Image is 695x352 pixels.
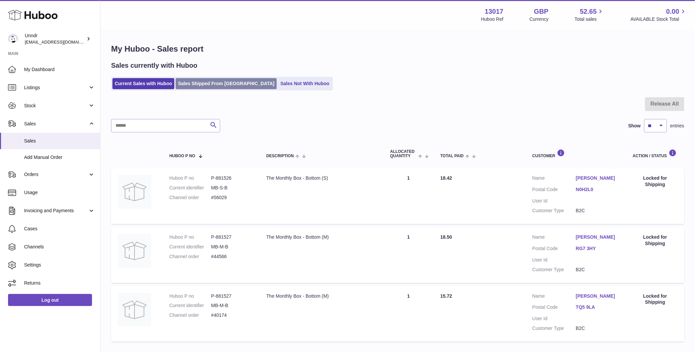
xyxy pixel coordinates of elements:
[24,280,95,286] span: Returns
[532,245,576,253] dt: Postal Code
[211,175,253,181] dd: P-881526
[112,78,174,89] a: Current Sales with Huboo
[633,149,678,158] div: Action / Status
[575,16,604,22] span: Total sales
[24,154,95,161] span: Add Manual Order
[169,253,211,260] dt: Channel order
[24,138,95,144] span: Sales
[24,244,95,250] span: Channels
[118,175,151,209] img: no-photo.jpg
[576,267,619,273] dd: B2C
[24,189,95,196] span: Usage
[383,168,434,224] td: 1
[169,175,211,181] dt: Huboo P no
[24,103,88,109] span: Stock
[532,175,576,183] dt: Name
[266,154,294,158] span: Description
[534,7,548,16] strong: GBP
[118,293,151,327] img: no-photo.jpg
[211,185,253,191] dd: MB-S-B
[481,16,504,22] div: Huboo Ref
[576,304,619,310] a: TQ5 9LA
[485,7,504,16] strong: 13017
[383,227,434,283] td: 1
[169,293,211,299] dt: Huboo P no
[266,234,377,240] div: The Monthly Box - Bottom (M)
[24,121,88,127] span: Sales
[211,253,253,260] dd: #44566
[25,33,85,45] div: Unndr
[24,66,95,73] span: My Dashboard
[666,7,679,16] span: 0.00
[670,123,684,129] span: entries
[440,154,464,158] span: Total paid
[111,44,684,54] h1: My Huboo - Sales report
[211,312,253,318] dd: #40174
[211,234,253,240] dd: P-881527
[576,186,619,193] a: N0H2L0
[532,234,576,242] dt: Name
[383,286,434,342] td: 1
[278,78,332,89] a: Sales Not With Huboo
[532,304,576,312] dt: Postal Code
[211,302,253,309] dd: MB-M-B
[576,293,619,299] a: [PERSON_NAME]
[25,39,98,45] span: [EMAIL_ADDRESS][DOMAIN_NAME]
[8,34,18,44] img: sofiapanwar@gmail.com
[24,262,95,268] span: Settings
[24,226,95,232] span: Cases
[576,175,619,181] a: [PERSON_NAME]
[266,175,377,181] div: The Monthly Box - Bottom (S)
[630,16,687,22] span: AVAILABLE Stock Total
[633,293,678,306] div: Locked for Shipping
[24,171,88,178] span: Orders
[633,234,678,247] div: Locked for Shipping
[169,312,211,318] dt: Channel order
[532,315,576,322] dt: User Id
[111,61,197,70] h2: Sales currently with Huboo
[576,245,619,252] a: RG7 3HY
[532,257,576,263] dt: User Id
[575,7,604,22] a: 52.65 Total sales
[532,267,576,273] dt: Customer Type
[630,7,687,22] a: 0.00 AVAILABLE Stock Total
[169,154,195,158] span: Huboo P no
[8,294,92,306] a: Log out
[628,123,641,129] label: Show
[266,293,377,299] div: The Monthly Box - Bottom (M)
[24,84,88,91] span: Listings
[576,234,619,240] a: [PERSON_NAME]
[211,194,253,201] dd: #56029
[532,293,576,301] dt: Name
[530,16,549,22] div: Currency
[633,175,678,188] div: Locked for Shipping
[169,234,211,240] dt: Huboo P no
[211,244,253,250] dd: MB-M-B
[169,302,211,309] dt: Current identifier
[390,150,417,158] span: ALLOCATED Quantity
[211,293,253,299] dd: P-881527
[580,7,597,16] span: 52.65
[169,185,211,191] dt: Current identifier
[532,149,619,158] div: Customer
[532,325,576,332] dt: Customer Type
[532,186,576,194] dt: Postal Code
[440,293,452,299] span: 15.72
[169,244,211,250] dt: Current identifier
[440,175,452,181] span: 18.42
[532,208,576,214] dt: Customer Type
[176,78,277,89] a: Sales Shipped From [GEOGRAPHIC_DATA]
[440,234,452,240] span: 18.50
[532,198,576,204] dt: User Id
[576,325,619,332] dd: B2C
[169,194,211,201] dt: Channel order
[576,208,619,214] dd: B2C
[118,234,151,268] img: no-photo.jpg
[24,208,88,214] span: Invoicing and Payments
